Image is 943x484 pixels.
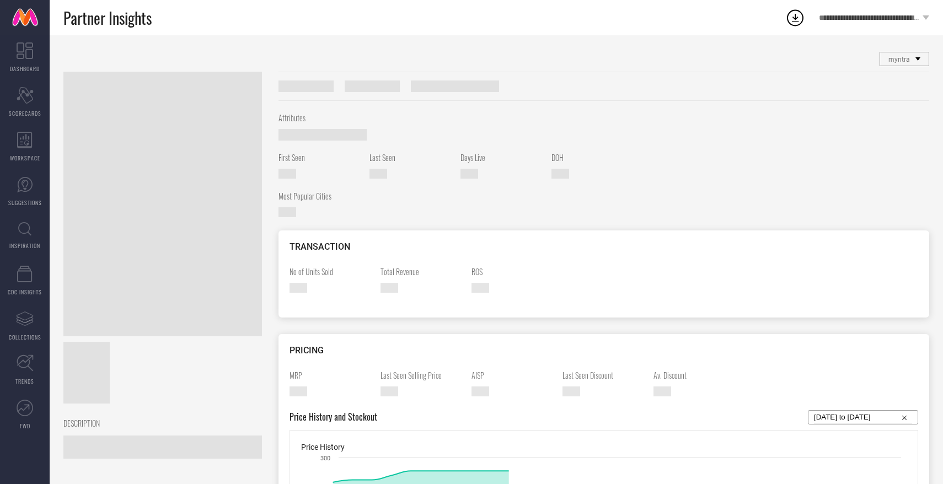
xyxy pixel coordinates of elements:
span: AISP [471,369,554,381]
span: INSPIRATION [9,241,40,250]
input: Select... [814,411,912,424]
span: — [471,386,489,396]
span: Price History [301,443,345,451]
span: — [562,386,580,396]
span: DOH [551,152,634,163]
span: Last Seen Discount [562,369,645,381]
span: No of Units Sold [290,266,372,277]
span: Most Popular Cities [278,190,361,202]
span: Price History and Stockout [290,410,377,424]
span: — [381,386,398,396]
span: First Seen [278,152,361,163]
span: MRP [290,369,372,381]
span: — [63,435,262,459]
span: — [653,386,671,396]
span: COLLECTIONS [9,333,41,341]
span: Partner Insights [63,7,152,29]
div: TRANSACTION [290,241,918,252]
span: Total Revenue [381,266,463,277]
span: DASHBOARD [10,64,40,73]
span: Last Seen Selling Price [381,369,463,381]
span: Days Live [460,152,543,163]
span: — [290,386,307,396]
span: — [278,207,296,217]
span: Attributes [278,112,921,123]
span: — [381,283,398,293]
span: TRENDS [15,377,34,385]
span: DESCRIPTION [63,417,254,429]
div: PRICING [290,345,918,356]
span: SUGGESTIONS [8,198,42,207]
span: — [278,129,367,141]
text: 300 [320,455,330,462]
span: WORKSPACE [10,154,40,162]
span: Style ID # [278,80,334,92]
span: — [278,169,296,179]
span: Last Seen [369,152,452,163]
span: — [369,169,387,179]
span: Av. Discount [653,369,736,381]
div: Open download list [785,8,805,28]
span: FWD [20,422,30,430]
span: — [551,169,569,179]
span: — [471,283,489,293]
span: ROS [471,266,554,277]
span: — [290,283,307,293]
span: myntra [888,56,910,63]
span: CDC INSIGHTS [8,288,42,296]
span: SCORECARDS [9,109,41,117]
span: — [460,169,478,179]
